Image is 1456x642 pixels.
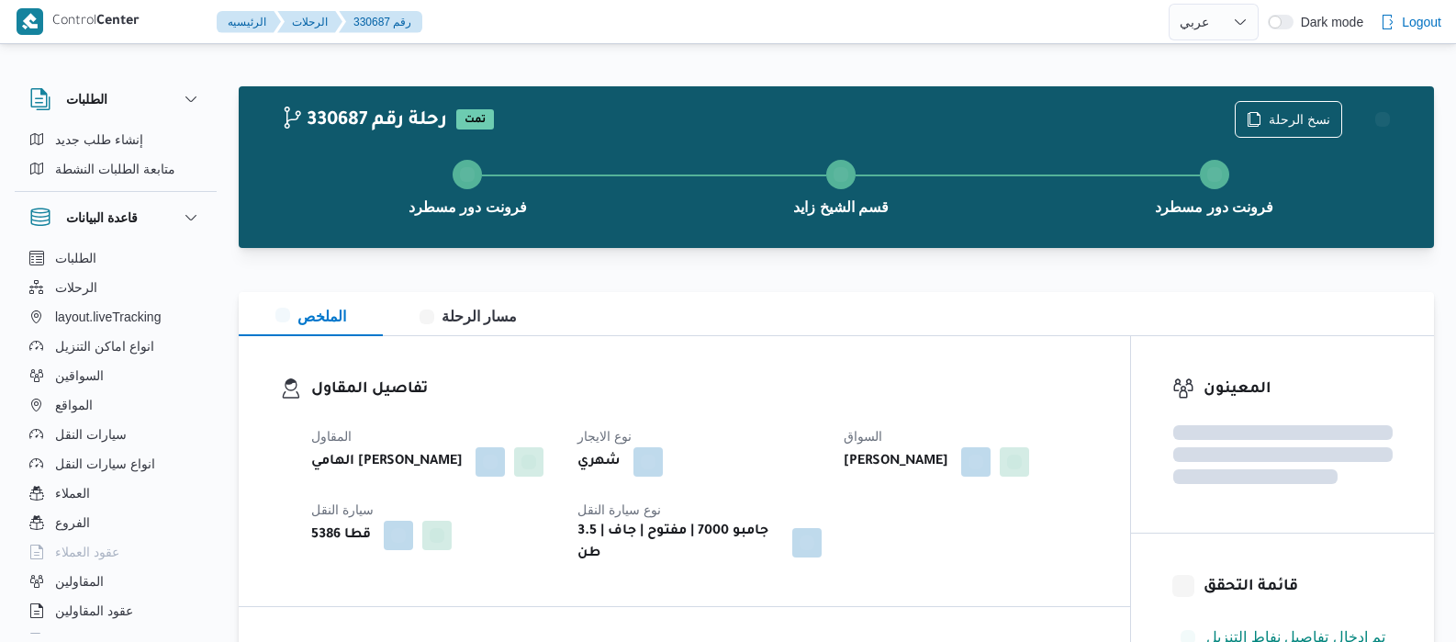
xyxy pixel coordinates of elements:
button: سيارات النقل [22,420,209,449]
span: المواقع [55,394,93,416]
h3: الطلبات [66,88,107,110]
button: السواقين [22,361,209,390]
span: Dark mode [1294,15,1363,29]
span: الفروع [55,512,90,534]
svg: Step 2 is complete [834,167,848,182]
span: قسم الشيخ زايد [793,197,889,219]
h2: 330687 رحلة رقم [281,109,447,133]
span: Logout [1402,11,1441,33]
button: انواع سيارات النقل [22,449,209,479]
b: تمت [465,115,486,126]
button: قسم الشيخ زايد [655,138,1028,233]
span: المقاولين [55,570,104,592]
span: الطلبات [55,247,96,269]
h3: قاعدة البيانات [66,207,138,229]
button: layout.liveTracking [22,302,209,332]
button: عقود العملاء [22,537,209,567]
button: Logout [1372,4,1449,40]
button: المواقع [22,390,209,420]
span: انواع اماكن التنزيل [55,335,154,357]
span: المقاول [311,429,352,444]
b: الهامي [PERSON_NAME] [311,451,463,473]
svg: Step 1 is complete [460,167,475,182]
span: نوع سيارة النقل [577,502,661,517]
button: الرحلات [22,273,209,302]
span: عقود العملاء [55,541,119,563]
b: Center [96,15,140,29]
h3: تفاصيل المقاول [311,377,1089,402]
button: الرحلات [277,11,342,33]
span: سيارات النقل [55,423,127,445]
button: الطلبات [29,88,202,110]
button: الرئيسيه [217,11,281,33]
span: نسخ الرحلة [1269,108,1330,130]
span: انواع سيارات النقل [55,453,155,475]
img: X8yXhbKr1z7QwAAAABJRU5ErkJggg== [17,8,43,35]
span: إنشاء طلب جديد [55,129,143,151]
span: عقود المقاولين [55,600,133,622]
span: متابعة الطلبات النشطة [55,158,175,180]
b: [PERSON_NAME] [844,451,948,473]
button: انواع اماكن التنزيل [22,332,209,361]
button: عقود المقاولين [22,596,209,625]
span: العملاء [55,482,90,504]
button: الفروع [22,508,209,537]
b: قطا 5386 [311,524,371,546]
div: الطلبات [15,125,217,191]
button: الطلبات [22,243,209,273]
button: Actions [1364,101,1401,138]
span: الملخص [275,309,346,324]
svg: Step 3 is complete [1207,167,1222,182]
span: سيارة النقل [311,502,374,517]
span: السواق [844,429,882,444]
span: السواقين [55,365,104,387]
h3: قائمة التحقق [1204,575,1393,600]
span: فرونت دور مسطرد [1155,197,1273,219]
button: المقاولين [22,567,209,596]
button: نسخ الرحلة [1235,101,1342,138]
button: قاعدة البيانات [29,207,202,229]
button: فرونت دور مسطرد [1027,138,1401,233]
span: layout.liveTracking [55,306,161,328]
b: شهري [577,451,621,473]
span: مسار الرحلة [420,309,517,324]
button: فرونت دور مسطرد [281,138,655,233]
button: العملاء [22,479,209,508]
span: فرونت دور مسطرد [409,197,527,219]
span: نوع الايجار [577,429,632,444]
div: قاعدة البيانات [15,243,217,641]
button: إنشاء طلب جديد [22,125,209,154]
span: تمت [456,109,494,130]
button: متابعة الطلبات النشطة [22,154,209,184]
span: الرحلات [55,276,97,298]
h3: المعينون [1204,377,1393,402]
button: 330687 رقم [339,11,422,33]
b: جامبو 7000 | مفتوح | جاف | 3.5 طن [577,521,779,565]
